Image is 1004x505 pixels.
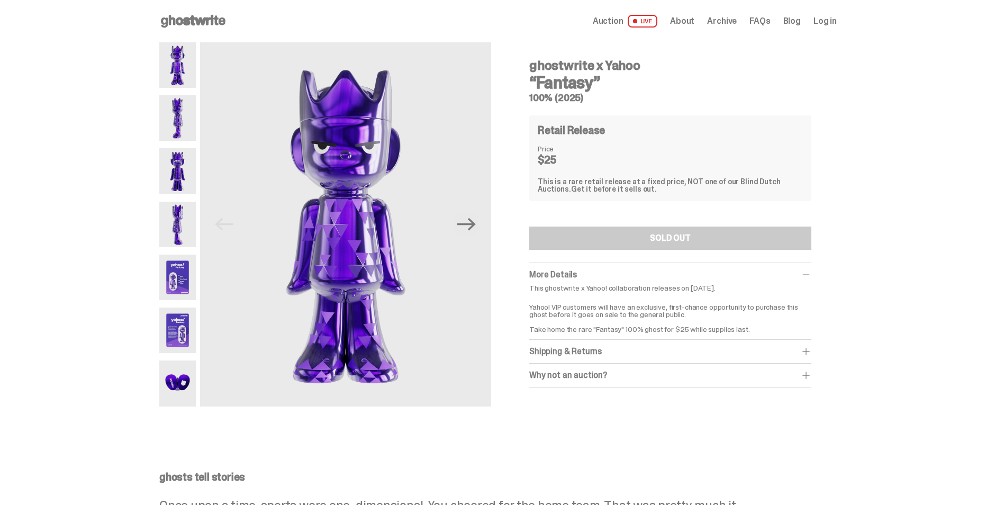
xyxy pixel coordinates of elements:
[593,17,623,25] span: Auction
[650,234,691,242] div: SOLD OUT
[538,155,591,165] dd: $25
[529,370,811,381] div: Why not an auction?
[783,17,801,25] a: Blog
[529,59,811,72] h4: ghostwrite x Yahoo
[571,184,657,194] span: Get it before it sells out.
[749,17,770,25] a: FAQs
[159,360,196,406] img: Yahoo-HG---7.png
[159,308,196,353] img: Yahoo-HG---6.png
[455,213,478,236] button: Next
[628,15,658,28] span: LIVE
[707,17,737,25] a: Archive
[813,17,837,25] a: Log in
[529,296,811,333] p: Yahoo! VIP customers will have an exclusive, first-chance opportunity to purchase this ghost befo...
[529,74,811,91] h3: “Fantasy”
[200,42,491,407] img: Yahoo-HG---1.png
[529,93,811,103] h5: 100% (2025)
[538,145,591,152] dt: Price
[159,95,196,141] img: Yahoo-HG---2.png
[538,178,803,193] div: This is a rare retail release at a fixed price, NOT one of our Blind Dutch Auctions.
[538,125,605,136] h4: Retail Release
[670,17,694,25] a: About
[159,202,196,247] img: Yahoo-HG---4.png
[529,269,577,280] span: More Details
[529,346,811,357] div: Shipping & Returns
[159,472,837,482] p: ghosts tell stories
[159,42,196,88] img: Yahoo-HG---1.png
[529,227,811,250] button: SOLD OUT
[593,15,657,28] a: Auction LIVE
[159,255,196,300] img: Yahoo-HG---5.png
[529,284,811,292] p: This ghostwrite x Yahoo! collaboration releases on [DATE].
[159,148,196,194] img: Yahoo-HG---3.png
